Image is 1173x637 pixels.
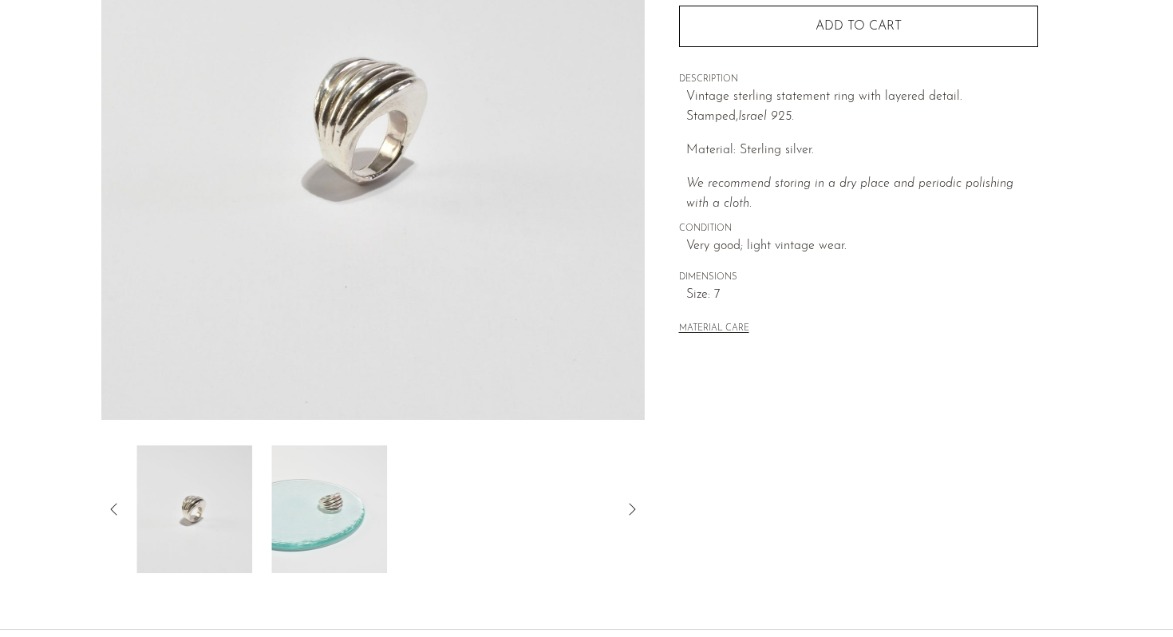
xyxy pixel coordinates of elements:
[679,222,1038,236] span: CONDITION
[738,110,794,123] em: Israel 925.
[679,271,1038,285] span: DIMENSIONS
[686,140,1038,161] p: Material: Sterling silver.
[679,73,1038,87] span: DESCRIPTION
[136,445,252,573] img: Layered Statement Ring
[686,177,1013,211] em: We recommend storing in a dry place and periodic polishing with a cloth.
[686,236,1038,257] span: Very good; light vintage wear.
[816,19,902,34] span: Add to cart
[679,6,1038,47] button: Add to cart
[679,323,749,335] button: MATERIAL CARE
[686,285,1038,306] span: Size: 7
[686,87,1038,128] p: Vintage sterling statement ring with layered detail. Stamped,
[271,445,387,573] img: Layered Statement Ring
